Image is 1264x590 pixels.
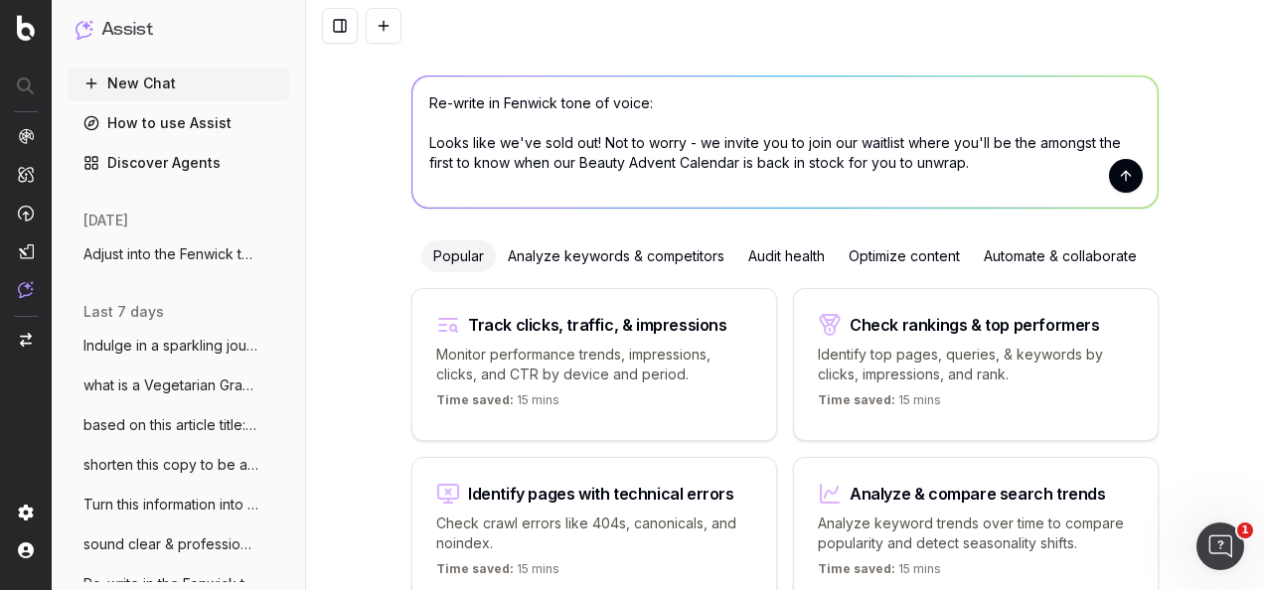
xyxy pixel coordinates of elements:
[436,345,752,384] p: Monitor performance trends, impressions, clicks, and CTR by device and period.
[101,16,153,44] h1: Assist
[850,317,1100,333] div: Check rankings & top performers
[68,449,290,481] button: shorten this copy to be approriate for a
[18,281,34,298] img: Assist
[436,514,752,553] p: Check crawl errors like 404s, canonicals, and noindex.
[818,514,1134,553] p: Analyze keyword trends over time to compare popularity and detect seasonality shifts.
[18,542,34,558] img: My account
[436,561,514,576] span: Time saved:
[68,330,290,362] button: Indulge in a sparkling journey with Grem
[83,211,128,230] span: [DATE]
[436,392,559,416] p: 15 mins
[17,15,35,41] img: Botify logo
[68,489,290,520] button: Turn this information into event copy wr
[436,561,559,585] p: 15 mins
[496,240,736,272] div: Analyze keywords & competitors
[83,495,258,515] span: Turn this information into event copy wr
[850,486,1106,502] div: Analyze & compare search trends
[83,415,258,435] span: based on this article title: 12 weekends
[83,244,258,264] span: Adjust into the Fenwick tone of voice:
[1196,522,1244,570] iframe: Intercom live chat
[972,240,1149,272] div: Automate & collaborate
[818,345,1134,384] p: Identify top pages, queries, & keywords by clicks, impressions, and rank.
[83,336,258,356] span: Indulge in a sparkling journey with Grem
[68,147,290,179] a: Discover Agents
[18,505,34,520] img: Setting
[837,240,972,272] div: Optimize content
[68,409,290,441] button: based on this article title: 12 weekends
[468,317,727,333] div: Track clicks, traffic, & impressions
[68,107,290,139] a: How to use Assist
[18,128,34,144] img: Analytics
[421,240,496,272] div: Popular
[76,16,282,44] button: Assist
[83,302,164,322] span: last 7 days
[68,238,290,270] button: Adjust into the Fenwick tone of voice:
[18,205,34,221] img: Activation
[818,561,941,585] p: 15 mins
[20,333,32,347] img: Switch project
[436,392,514,407] span: Time saved:
[1237,522,1253,538] span: 1
[818,561,895,576] span: Time saved:
[412,76,1158,208] textarea: Re-write in Fenwick tone of voice: Looks like we've sold out! Not to worry - we invite you to joi...
[83,534,258,554] span: sound clear & professional: Hi [PERSON_NAME],
[68,369,290,401] button: what is a Vegetarian Graze Cup?
[468,486,734,502] div: Identify pages with technical errors
[83,455,258,475] span: shorten this copy to be approriate for a
[76,20,93,39] img: Assist
[736,240,837,272] div: Audit health
[18,243,34,259] img: Studio
[83,375,258,395] span: what is a Vegetarian Graze Cup?
[68,68,290,99] button: New Chat
[818,392,895,407] span: Time saved:
[818,392,941,416] p: 15 mins
[68,528,290,560] button: sound clear & professional: Hi [PERSON_NAME],
[18,166,34,183] img: Intelligence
